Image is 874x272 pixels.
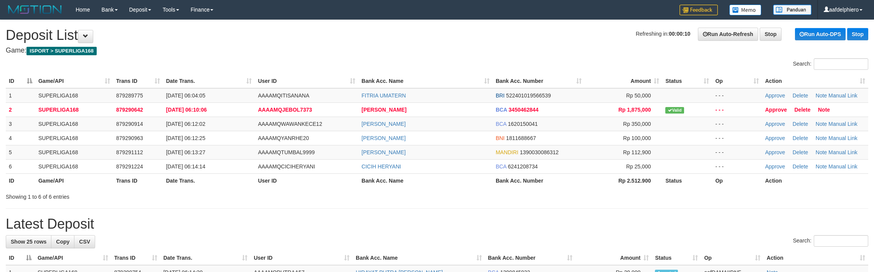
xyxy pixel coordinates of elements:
td: - - - [712,117,762,131]
span: Rp 25,000 [626,163,651,170]
span: BNI [496,135,505,141]
span: Copy 6241208734 to clipboard [508,163,538,170]
a: Manual Link [828,92,858,99]
a: Approve [765,135,785,141]
span: 879290914 [116,121,143,127]
a: Approve [765,163,785,170]
th: Action: activate to sort column ascending [762,74,868,88]
a: Manual Link [828,149,858,155]
th: Game/API [35,173,113,188]
span: Rp 350,000 [623,121,651,127]
a: Copy [51,235,74,248]
th: Rp 2.512.900 [585,173,663,188]
a: Manual Link [828,163,858,170]
span: 879290642 [116,107,143,113]
h1: Deposit List [6,28,868,43]
span: BCA [496,107,507,113]
th: Bank Acc. Number: activate to sort column ascending [493,74,585,88]
span: 879291224 [116,163,143,170]
a: Delete [793,135,808,141]
th: Bank Acc. Number [493,173,585,188]
a: Run Auto-Refresh [698,28,758,41]
span: BCA [496,121,506,127]
img: Button%20Memo.svg [729,5,762,15]
th: Action [762,173,868,188]
span: BRI [496,92,505,99]
a: Run Auto-DPS [795,28,846,40]
th: Game/API: activate to sort column ascending [35,251,111,265]
a: Delete [795,107,811,113]
a: Delete [793,163,808,170]
th: Trans ID: activate to sort column ascending [113,74,163,88]
input: Search: [814,58,868,70]
th: Status: activate to sort column ascending [652,251,701,265]
span: ISPORT > SUPERLIGA168 [26,47,97,55]
td: SUPERLIGA168 [35,159,113,173]
th: Bank Acc. Name: activate to sort column ascending [353,251,485,265]
img: panduan.png [773,5,811,15]
a: Manual Link [828,135,858,141]
span: [DATE] 06:12:25 [166,135,205,141]
a: Manual Link [828,121,858,127]
th: Amount: activate to sort column ascending [585,74,663,88]
td: SUPERLIGA168 [35,88,113,103]
a: [PERSON_NAME] [361,121,406,127]
td: SUPERLIGA168 [35,131,113,145]
th: Status: activate to sort column ascending [662,74,712,88]
th: Op: activate to sort column ascending [712,74,762,88]
span: CSV [79,239,90,245]
a: Stop [760,28,782,41]
span: Valid transaction [665,107,684,114]
img: Feedback.jpg [679,5,718,15]
th: Bank Acc. Name: activate to sort column ascending [358,74,493,88]
span: Rp 112,900 [623,149,651,155]
img: MOTION_logo.png [6,4,64,15]
td: 1 [6,88,35,103]
th: Op [712,173,762,188]
td: 2 [6,102,35,117]
td: 6 [6,159,35,173]
td: SUPERLIGA168 [35,102,113,117]
th: Bank Acc. Name [358,173,493,188]
th: Action: activate to sort column ascending [764,251,868,265]
td: 4 [6,131,35,145]
span: Copy [56,239,69,245]
td: - - - [712,159,762,173]
span: [DATE] 06:04:05 [166,92,205,99]
a: Delete [793,92,808,99]
th: ID: activate to sort column descending [6,251,35,265]
span: [DATE] 06:12:02 [166,121,205,127]
a: Note [816,149,827,155]
span: 879290963 [116,135,143,141]
span: Copy 3450462844 to clipboard [509,107,539,113]
th: Op: activate to sort column ascending [701,251,764,265]
span: [DATE] 06:10:06 [166,107,207,113]
th: User ID: activate to sort column ascending [255,74,358,88]
th: Date Trans. [163,173,255,188]
a: Approve [765,121,785,127]
span: AAAAMQJEBOL7373 [258,107,312,113]
a: CSV [74,235,95,248]
input: Search: [814,235,868,247]
th: User ID: activate to sort column ascending [251,251,353,265]
a: Note [816,92,827,99]
th: ID: activate to sort column descending [6,74,35,88]
span: Copy 1811688667 to clipboard [506,135,536,141]
span: Rp 1,875,000 [618,107,651,113]
span: AAAAMQCICIHERYANI [258,163,315,170]
a: Note [816,121,827,127]
h1: Latest Deposit [6,216,868,232]
a: [PERSON_NAME] [361,149,406,155]
th: ID [6,173,35,188]
td: SUPERLIGA168 [35,117,113,131]
a: Approve [765,149,785,155]
td: - - - [712,131,762,145]
span: 879291112 [116,149,143,155]
a: CICIH HERYANI [361,163,401,170]
span: Copy 1390030086312 to clipboard [520,149,559,155]
th: Amount: activate to sort column ascending [576,251,652,265]
span: Refreshing in: [636,31,690,37]
th: Trans ID [113,173,163,188]
span: [DATE] 06:14:14 [166,163,205,170]
td: SUPERLIGA168 [35,145,113,159]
